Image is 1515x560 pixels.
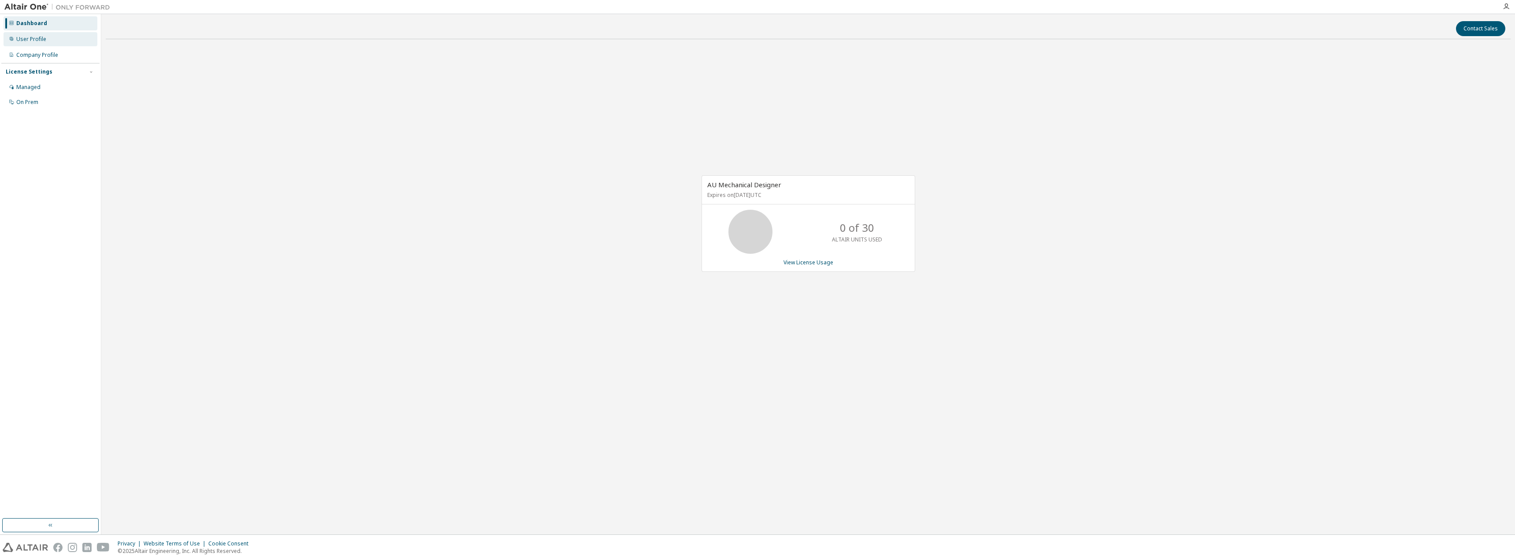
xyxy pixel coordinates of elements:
img: facebook.svg [53,543,63,552]
p: © 2025 Altair Engineering, Inc. All Rights Reserved. [118,547,254,555]
div: Cookie Consent [208,540,254,547]
span: AU Mechanical Designer [707,180,781,189]
img: instagram.svg [68,543,77,552]
img: linkedin.svg [82,543,92,552]
button: Contact Sales [1456,21,1505,36]
img: altair_logo.svg [3,543,48,552]
div: License Settings [6,68,52,75]
div: Managed [16,84,41,91]
img: Altair One [4,3,115,11]
div: Privacy [118,540,144,547]
a: View License Usage [783,259,833,266]
div: Company Profile [16,52,58,59]
img: youtube.svg [97,543,110,552]
p: 0 of 30 [840,220,874,235]
p: Expires on [DATE] UTC [707,191,907,199]
p: ALTAIR UNITS USED [832,236,882,243]
div: User Profile [16,36,46,43]
div: Dashboard [16,20,47,27]
div: On Prem [16,99,38,106]
div: Website Terms of Use [144,540,208,547]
